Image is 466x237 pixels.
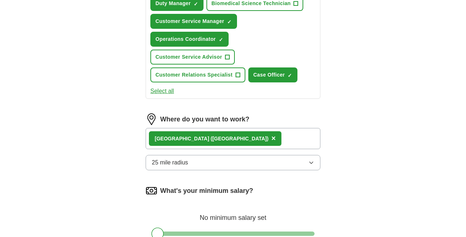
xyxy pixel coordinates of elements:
[150,14,237,29] button: Customer Service Manager✓
[155,136,209,141] strong: [GEOGRAPHIC_DATA]
[160,186,253,196] label: What's your minimum salary?
[288,73,292,78] span: ✓
[155,71,233,79] span: Customer Relations Specialist
[271,134,276,142] span: ×
[155,18,224,25] span: Customer Service Manager
[146,205,320,223] div: No minimum salary set
[160,114,249,124] label: Where do you want to work?
[271,133,276,144] button: ×
[150,32,229,47] button: Operations Coordinator✓
[253,71,285,79] span: Case Officer
[146,185,157,197] img: salary.png
[194,1,198,7] span: ✓
[150,50,235,65] button: Customer Service Advisor
[155,53,222,61] span: Customer Service Advisor
[150,67,245,82] button: Customer Relations Specialist
[248,67,298,82] button: Case Officer✓
[152,158,188,167] span: 25 mile radius
[146,155,320,170] button: 25 mile radius
[150,87,174,96] button: Select all
[219,37,223,43] span: ✓
[155,35,216,43] span: Operations Coordinator
[210,136,268,141] span: ([GEOGRAPHIC_DATA])
[227,19,232,25] span: ✓
[146,113,157,125] img: location.png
